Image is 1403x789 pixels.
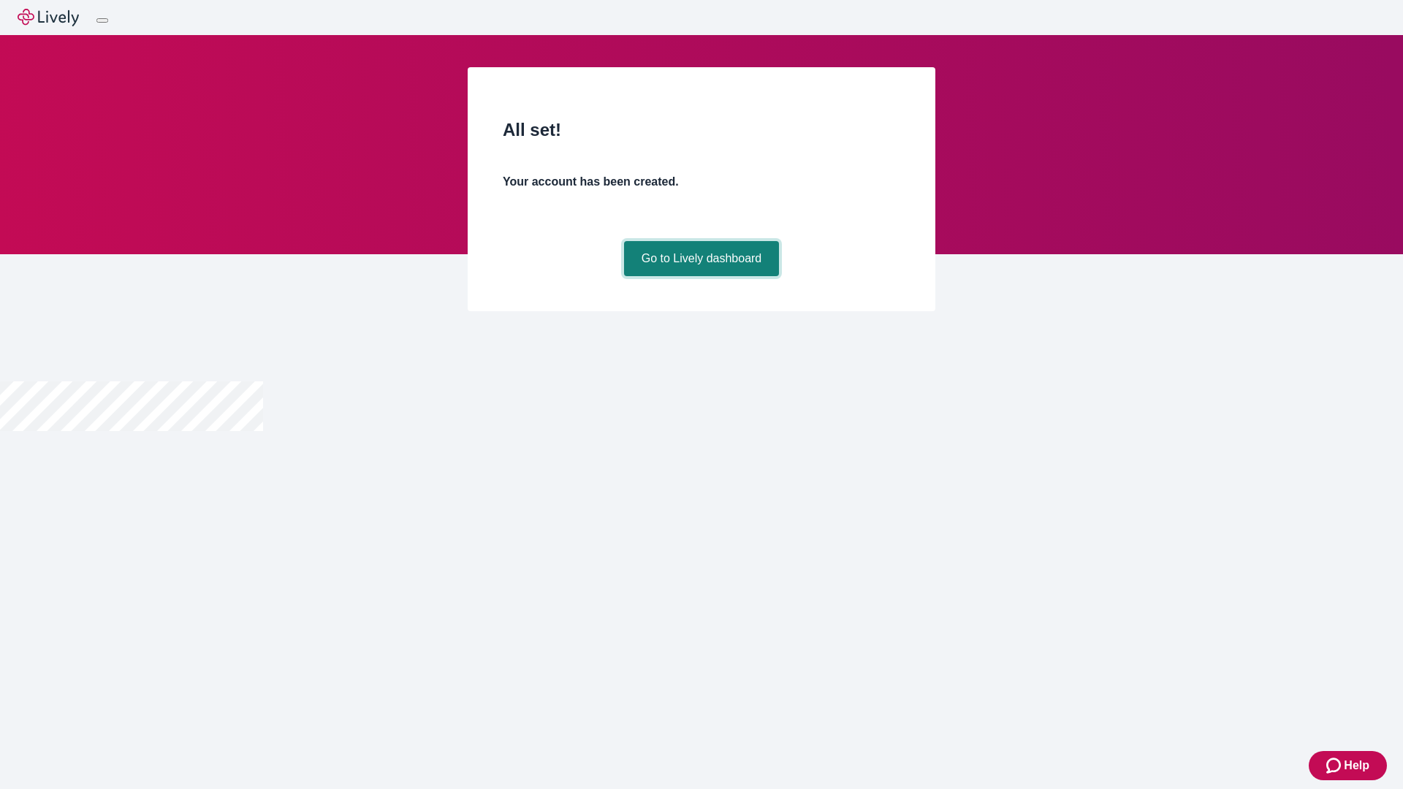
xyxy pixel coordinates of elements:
a: Go to Lively dashboard [624,241,780,276]
svg: Zendesk support icon [1326,757,1344,774]
h2: All set! [503,117,900,143]
button: Log out [96,18,108,23]
span: Help [1344,757,1369,774]
h4: Your account has been created. [503,173,900,191]
button: Zendesk support iconHelp [1309,751,1387,780]
img: Lively [18,9,79,26]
